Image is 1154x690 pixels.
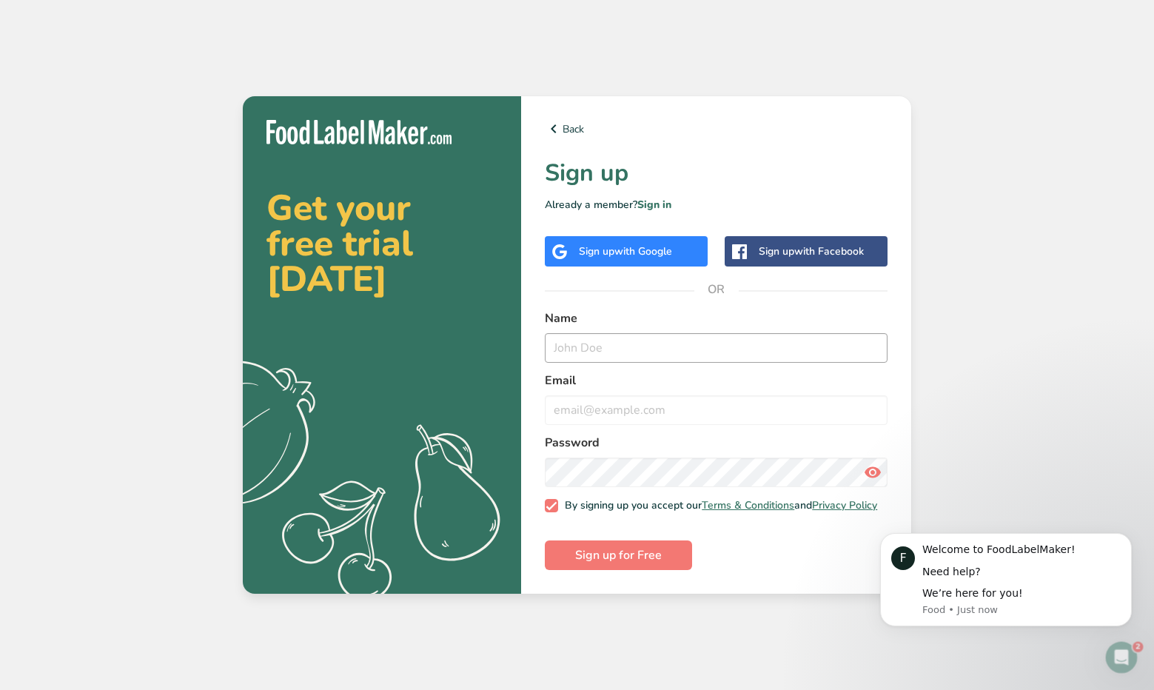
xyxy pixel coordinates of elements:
[1134,640,1146,652] span: 2
[545,540,692,570] button: Sign up for Free
[1104,640,1139,675] iframe: Intercom live chat
[694,267,739,312] span: OR
[545,120,888,138] a: Back
[575,546,662,564] span: Sign up for Free
[812,498,877,512] a: Privacy Policy
[637,198,671,212] a: Sign in
[545,434,888,452] label: Password
[702,498,794,512] a: Terms & Conditions
[545,372,888,389] label: Email
[794,244,864,258] span: with Facebook
[858,512,1154,650] iframe: Intercom notifications message
[545,155,888,191] h1: Sign up
[545,395,888,425] input: email@example.com
[545,197,888,212] p: Already a member?
[759,244,864,259] div: Sign up
[266,120,452,144] img: Food Label Maker
[545,333,888,363] input: John Doe
[266,190,497,297] h2: Get your free trial [DATE]
[614,244,672,258] span: with Google
[545,309,888,327] label: Name
[579,244,672,259] div: Sign up
[558,499,878,512] span: By signing up you accept our and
